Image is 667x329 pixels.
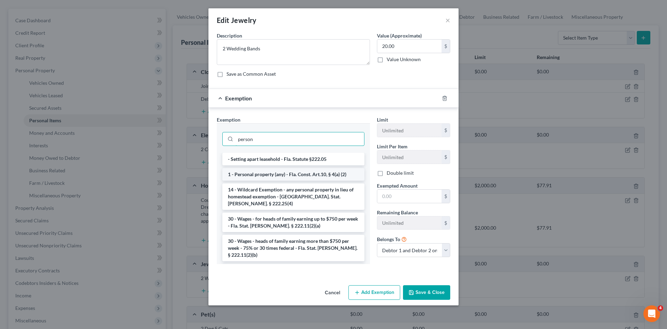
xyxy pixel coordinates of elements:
span: Exemption [217,117,240,123]
span: Belongs To [377,236,400,242]
div: $ [442,216,450,230]
input: -- [377,124,442,137]
li: 14 - Wildcard Exemption - any personal property in lieu of homestead exemption - [GEOGRAPHIC_DATA... [222,183,364,210]
label: Double limit [387,170,414,176]
li: 30 - Wages - for heads of family earning up to $750 per week - Fla. Stat. [PERSON_NAME]. § 222.11... [222,213,364,232]
span: 4 [658,305,663,311]
input: -- [377,216,442,230]
span: Exemption [225,95,252,101]
div: $ [442,124,450,137]
input: 0.00 [377,40,442,53]
button: Cancel [319,286,346,300]
span: Limit [377,117,388,123]
li: 1 - Personal property (any) - Fla. Const. Art.10, § 4(a) (2) [222,168,364,181]
li: 30 - Wages - heads of family earning more than $750 per week - 75% or 30 times federal - Fla. Sta... [222,235,364,261]
label: Save as Common Asset [227,71,276,77]
span: Exempted Amount [377,183,418,189]
div: Edit Jewelry [217,15,257,25]
label: Remaining Balance [377,209,418,216]
div: $ [442,40,450,53]
span: Description [217,33,242,39]
div: $ [442,190,450,203]
input: -- [377,150,442,164]
iframe: Intercom live chat [643,305,660,322]
input: 0.00 [377,190,442,203]
div: $ [442,150,450,164]
button: Save & Close [403,285,450,300]
label: Value (Approximate) [377,32,422,39]
li: - Setting apart leasehold - Fla. Statute §222.05 [222,153,364,165]
label: Value Unknown [387,56,421,63]
button: Add Exemption [348,285,400,300]
button: × [445,16,450,24]
input: Search exemption rules... [236,132,364,146]
label: Limit Per Item [377,143,407,150]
